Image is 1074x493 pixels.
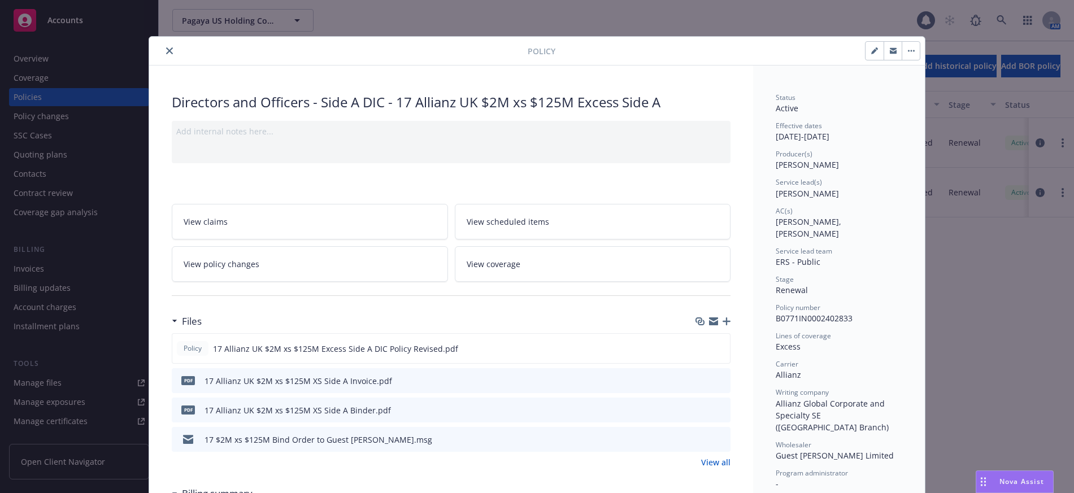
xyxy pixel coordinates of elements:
[776,450,894,461] span: Guest [PERSON_NAME] Limited
[172,314,202,329] div: Files
[776,188,839,199] span: [PERSON_NAME]
[455,204,731,239] a: View scheduled items
[776,103,798,114] span: Active
[776,206,793,216] span: AC(s)
[184,258,259,270] span: View policy changes
[776,341,801,352] span: Excess
[716,434,726,446] button: preview file
[776,149,812,159] span: Producer(s)
[701,456,731,468] a: View all
[698,434,707,446] button: download file
[528,45,555,57] span: Policy
[776,313,853,324] span: B0771IN0002402833
[172,204,448,239] a: View claims
[455,246,731,282] a: View coverage
[776,121,902,142] div: [DATE] - [DATE]
[776,303,820,312] span: Policy number
[776,216,843,239] span: [PERSON_NAME], [PERSON_NAME]
[172,93,731,112] div: Directors and Officers - Side A DIC - 17 Allianz UK $2M xs $125M Excess Side A
[205,404,391,416] div: 17 Allianz UK $2M xs $125M XS Side A Binder.pdf
[181,376,195,385] span: pdf
[776,246,832,256] span: Service lead team
[715,343,725,355] button: preview file
[698,375,707,387] button: download file
[163,44,176,58] button: close
[467,258,520,270] span: View coverage
[181,405,195,414] span: pdf
[182,314,202,329] h3: Files
[776,478,779,489] span: -
[776,359,798,369] span: Carrier
[172,246,448,282] a: View policy changes
[999,477,1044,486] span: Nova Assist
[976,471,990,492] div: Drag to move
[697,343,706,355] button: download file
[181,343,204,354] span: Policy
[776,256,820,267] span: ERS - Public
[205,434,432,446] div: 17 $2M xs $125M Bind Order to Guest [PERSON_NAME].msg
[776,331,831,341] span: Lines of coverage
[716,375,726,387] button: preview file
[776,440,811,450] span: Wholesaler
[776,468,848,478] span: Program administrator
[776,285,808,295] span: Renewal
[698,404,707,416] button: download file
[776,177,822,187] span: Service lead(s)
[776,93,795,102] span: Status
[776,369,801,380] span: Allianz
[716,404,726,416] button: preview file
[976,470,1054,493] button: Nova Assist
[184,216,228,228] span: View claims
[467,216,549,228] span: View scheduled items
[776,387,829,397] span: Writing company
[776,121,822,130] span: Effective dates
[776,274,794,284] span: Stage
[176,125,726,137] div: Add internal notes here...
[776,398,889,433] span: Allianz Global Corporate and Specialty SE ([GEOGRAPHIC_DATA] Branch)
[213,343,458,355] span: 17 Allianz UK $2M xs $125M Excess Side A DIC Policy Revised.pdf
[776,159,839,170] span: [PERSON_NAME]
[205,375,392,387] div: 17 Allianz UK $2M xs $125M XS Side A Invoice.pdf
